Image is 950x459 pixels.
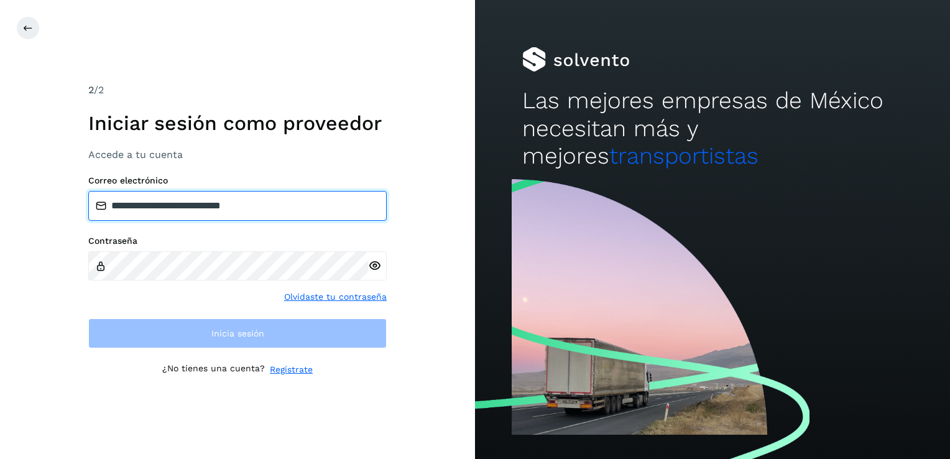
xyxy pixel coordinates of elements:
[211,329,264,338] span: Inicia sesión
[88,318,387,348] button: Inicia sesión
[284,290,387,304] a: Olvidaste tu contraseña
[88,149,387,160] h3: Accede a tu cuenta
[88,84,94,96] span: 2
[88,83,387,98] div: /2
[162,363,265,376] p: ¿No tienes una cuenta?
[522,87,902,170] h2: Las mejores empresas de México necesitan más y mejores
[88,111,387,135] h1: Iniciar sesión como proveedor
[88,236,387,246] label: Contraseña
[609,142,759,169] span: transportistas
[270,363,313,376] a: Regístrate
[88,175,387,186] label: Correo electrónico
